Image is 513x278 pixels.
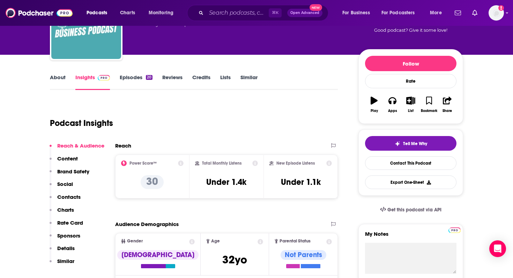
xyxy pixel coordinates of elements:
p: Reach & Audience [57,142,104,149]
h2: Power Score™ [129,161,157,166]
span: 32 yo [222,253,247,266]
img: User Profile [489,5,504,21]
button: Similar [50,258,74,271]
a: Pro website [448,226,461,233]
button: Social [50,181,73,194]
button: Reach & Audience [50,142,104,155]
span: More [430,8,442,18]
img: Podchaser - Follow, Share and Rate Podcasts [6,6,73,20]
button: Rate Card [50,219,83,232]
button: Brand Safety [50,168,89,181]
button: Play [365,92,383,117]
p: Charts [57,206,74,213]
h2: Audience Demographics [115,221,179,227]
span: Age [211,239,220,243]
a: Show notifications dropdown [452,7,464,19]
span: Charts [120,8,135,18]
h1: Podcast Insights [50,118,113,128]
button: Follow [365,56,456,71]
div: Apps [388,109,397,113]
div: Bookmark [421,109,437,113]
a: Contact This Podcast [365,156,456,170]
button: tell me why sparkleTell Me Why [365,136,456,151]
div: Share [443,109,452,113]
div: Rate [365,74,456,88]
span: Podcasts [87,8,107,18]
span: Get this podcast via API [387,207,441,213]
div: 20 [146,75,153,80]
span: For Business [342,8,370,18]
div: Not Parents [281,250,326,260]
button: Charts [50,206,74,219]
button: List [402,92,420,117]
a: Reviews [162,74,183,90]
button: Bookmark [420,92,438,117]
input: Search podcasts, credits, & more... [206,7,269,18]
span: Logged in as danikarchmer [489,5,504,21]
p: Content [57,155,78,162]
button: Show profile menu [489,5,504,21]
span: Monitoring [149,8,173,18]
p: 30 [141,175,164,189]
button: Apps [383,92,401,117]
span: Open Advanced [290,11,319,15]
button: open menu [377,7,425,18]
button: Sponsors [50,232,80,245]
a: Credits [192,74,210,90]
span: Parental Status [280,239,311,243]
img: Podchaser Pro [448,227,461,233]
button: Content [50,155,78,168]
a: About [50,74,66,90]
span: ⌘ K [269,8,282,17]
h3: Under 1.4k [206,177,246,187]
p: Similar [57,258,74,264]
img: Podchaser Pro [98,75,110,81]
a: Charts [116,7,139,18]
div: [DEMOGRAPHIC_DATA] [117,250,199,260]
button: open menu [144,7,183,18]
p: Sponsors [57,232,80,239]
a: InsightsPodchaser Pro [75,74,110,90]
a: Get this podcast via API [374,201,447,218]
button: Open AdvancedNew [287,9,322,17]
h3: Under 1.1k [281,177,321,187]
p: Social [57,181,73,187]
span: Gender [127,239,143,243]
button: Contacts [50,194,81,206]
span: New [310,4,322,11]
a: Episodes20 [120,74,153,90]
svg: Add a profile image [498,5,504,11]
p: Details [57,245,75,251]
div: Search podcasts, credits, & more... [194,5,335,21]
span: Good podcast? Give it some love! [374,28,447,33]
h2: Total Monthly Listens [202,161,241,166]
h2: New Episode Listens [276,161,315,166]
a: Similar [240,74,258,90]
img: tell me why sparkle [395,141,400,146]
span: For Podcasters [381,8,415,18]
label: My Notes [365,231,456,243]
p: Brand Safety [57,168,89,175]
div: List [408,109,414,113]
a: Lists [220,74,231,90]
button: open menu [425,7,451,18]
div: Open Intercom Messenger [489,240,506,257]
p: Contacts [57,194,81,200]
a: Show notifications dropdown [469,7,480,19]
button: Share [438,92,456,117]
button: open menu [337,7,379,18]
button: Details [50,245,75,258]
button: Export One-Sheet [365,175,456,189]
h2: Reach [115,142,131,149]
div: Play [371,109,378,113]
button: open menu [82,7,116,18]
span: Tell Me Why [403,141,427,146]
p: Rate Card [57,219,83,226]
